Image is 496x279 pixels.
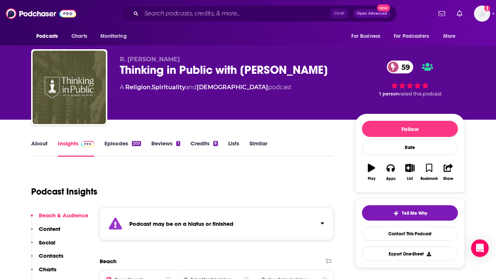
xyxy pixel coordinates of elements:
[100,258,116,265] h2: Reach
[31,252,63,266] button: Contacts
[39,225,60,232] p: Content
[120,56,180,63] span: R. [PERSON_NAME]
[185,84,197,91] span: and
[351,31,380,41] span: For Business
[379,91,399,97] span: 1 person
[439,159,458,185] button: Share
[443,31,456,41] span: More
[190,140,218,157] a: Credits8
[357,12,387,15] span: Open Advanced
[6,7,76,21] img: Podchaser - Follow, Share and Rate Podcasts
[31,29,67,43] button: open menu
[36,31,58,41] span: Podcasts
[484,6,490,11] svg: Add a profile image
[362,121,458,137] button: Follow
[67,29,92,43] a: Charts
[419,159,438,185] button: Bookmark
[151,84,152,91] span: ,
[394,61,414,73] span: 59
[368,177,375,181] div: Play
[436,7,448,20] a: Show notifications dropdown
[471,239,489,257] div: Open Intercom Messenger
[393,210,399,216] img: tell me why sparkle
[474,6,490,22] span: Logged in as hannah.bishop
[389,29,440,43] button: open menu
[31,239,55,253] button: Social
[213,141,218,146] div: 8
[362,140,458,155] div: Rate
[100,207,333,240] section: Click to expand status details
[438,29,465,43] button: open menu
[58,140,94,157] a: InsightsPodchaser Pro
[346,29,389,43] button: open menu
[394,31,429,41] span: For Podcasters
[443,177,453,181] div: Share
[152,84,185,91] a: Spirituality
[31,212,88,225] button: Reach & Audience
[39,212,88,219] p: Reach & Audience
[39,266,56,273] p: Charts
[129,220,233,227] strong: Podcast may be on a hiatus or finished
[141,8,330,19] input: Search podcasts, credits, & more...
[362,159,381,185] button: Play
[407,177,413,181] div: List
[197,84,268,91] a: [DEMOGRAPHIC_DATA]
[377,4,390,11] span: New
[125,84,151,91] a: Religion
[474,6,490,22] button: Show profile menu
[176,141,180,146] div: 1
[402,210,427,216] span: Tell Me Why
[121,5,397,22] div: Search podcasts, credits, & more...
[354,9,390,18] button: Open AdvancedNew
[387,61,414,73] a: 59
[249,140,267,157] a: Similar
[400,159,419,185] button: List
[120,83,292,92] div: A podcast
[362,205,458,221] button: tell me why sparkleTell Me Why
[71,31,87,41] span: Charts
[362,227,458,241] a: Contact This Podcast
[95,29,136,43] button: open menu
[330,9,348,18] span: Ctrl K
[228,140,239,157] a: Lists
[381,159,400,185] button: Apps
[454,7,465,20] a: Show notifications dropdown
[39,239,55,246] p: Social
[421,177,438,181] div: Bookmark
[399,91,442,97] span: rated this podcast
[132,141,141,146] div: 203
[151,140,180,157] a: Reviews1
[31,140,48,157] a: About
[355,56,465,101] div: 59 1 personrated this podcast
[386,177,396,181] div: Apps
[104,140,141,157] a: Episodes203
[100,31,126,41] span: Monitoring
[81,141,94,147] img: Podchaser Pro
[474,6,490,22] img: User Profile
[33,51,106,124] img: Thinking in Public with Albert Mohler
[31,225,60,239] button: Content
[31,186,97,197] h1: Podcast Insights
[362,247,458,261] button: Export One-Sheet
[39,252,63,259] p: Contacts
